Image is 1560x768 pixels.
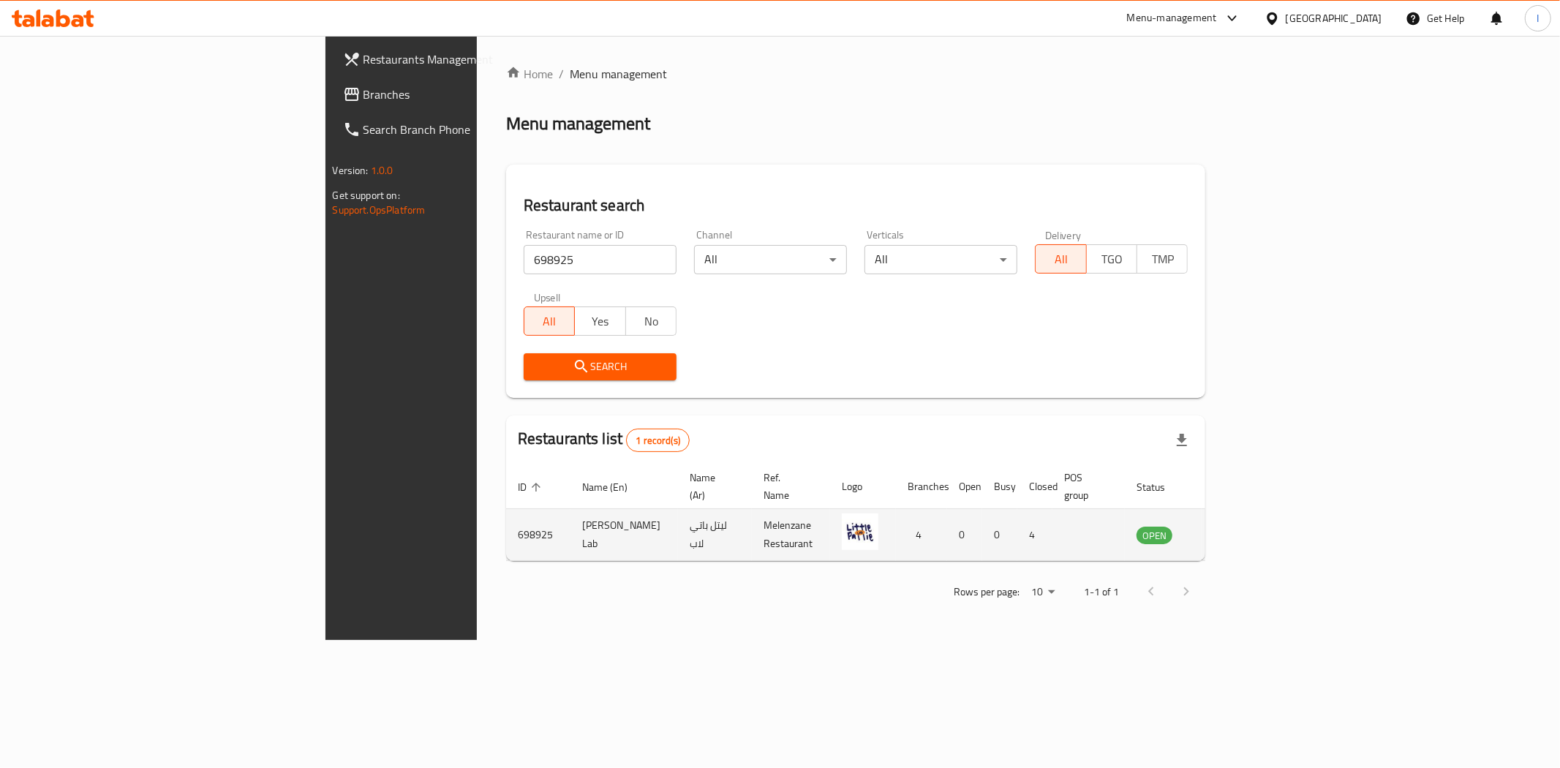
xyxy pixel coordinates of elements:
span: Name (Ar) [690,469,734,504]
input: Search for restaurant name or ID.. [524,245,677,274]
h2: Restaurant search [524,195,1188,217]
td: Melenzane Restaurant [752,509,830,561]
a: Branches [331,77,586,112]
div: All [864,245,1017,274]
span: Version: [333,161,369,180]
td: 4 [1017,509,1052,561]
span: All [1041,249,1080,270]
span: Status [1137,478,1184,496]
button: TGO [1086,244,1137,274]
span: I [1537,10,1539,26]
span: ID [518,478,546,496]
span: POS group [1064,469,1107,504]
td: 0 [947,509,982,561]
p: Rows per page: [954,583,1020,601]
h2: Restaurants list [518,428,690,452]
span: No [632,311,671,332]
span: OPEN [1137,527,1172,544]
span: Yes [581,311,619,332]
span: TMP [1143,249,1182,270]
img: Little Pattie Lab [842,513,878,550]
div: Rows per page: [1025,581,1060,603]
span: 1 record(s) [627,434,689,448]
td: 0 [982,509,1017,561]
span: Restaurants Management [363,50,574,68]
a: Restaurants Management [331,42,586,77]
table: enhanced table [506,464,1252,561]
th: Action [1202,464,1252,509]
td: [PERSON_NAME] Lab [570,509,678,561]
span: 1.0.0 [371,161,393,180]
a: Search Branch Phone [331,112,586,147]
span: All [530,311,569,332]
span: Search [535,358,665,376]
span: TGO [1093,249,1131,270]
button: Yes [574,306,625,336]
td: 4 [896,509,947,561]
span: Branches [363,86,574,103]
button: All [524,306,575,336]
label: Upsell [534,292,561,302]
span: Name (En) [582,478,647,496]
div: All [694,245,847,274]
span: Ref. Name [764,469,813,504]
span: Search Branch Phone [363,121,574,138]
button: All [1035,244,1086,274]
th: Logo [830,464,896,509]
th: Open [947,464,982,509]
button: Search [524,353,677,380]
th: Branches [896,464,947,509]
a: Support.OpsPlatform [333,200,426,219]
label: Delivery [1045,230,1082,240]
button: TMP [1137,244,1188,274]
div: [GEOGRAPHIC_DATA] [1286,10,1382,26]
td: ليتل باتي لاب [678,509,752,561]
th: Busy [982,464,1017,509]
span: Menu management [570,65,667,83]
span: Get support on: [333,186,400,205]
div: Export file [1164,423,1199,458]
div: Total records count [626,429,690,452]
p: 1-1 of 1 [1084,583,1119,601]
button: No [625,306,677,336]
th: Closed [1017,464,1052,509]
nav: breadcrumb [506,65,1206,83]
div: Menu-management [1127,10,1217,27]
h2: Menu management [506,112,650,135]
